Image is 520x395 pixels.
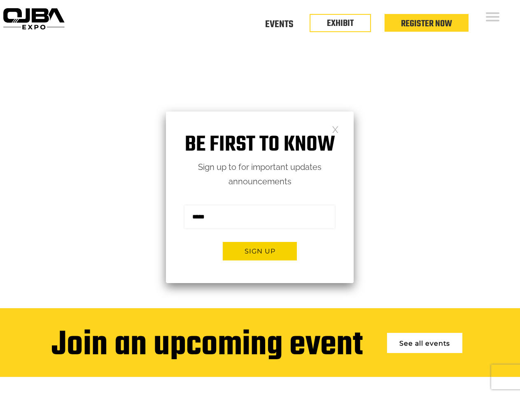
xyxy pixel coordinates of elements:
[166,160,354,189] p: Sign up to for important updates announcements
[387,333,462,353] a: See all events
[223,242,297,260] button: Sign up
[401,17,452,31] a: Register Now
[332,125,339,132] a: Close
[166,132,354,158] h1: Be first to know
[327,16,354,30] a: EXHIBIT
[51,327,363,365] div: Join an upcoming event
